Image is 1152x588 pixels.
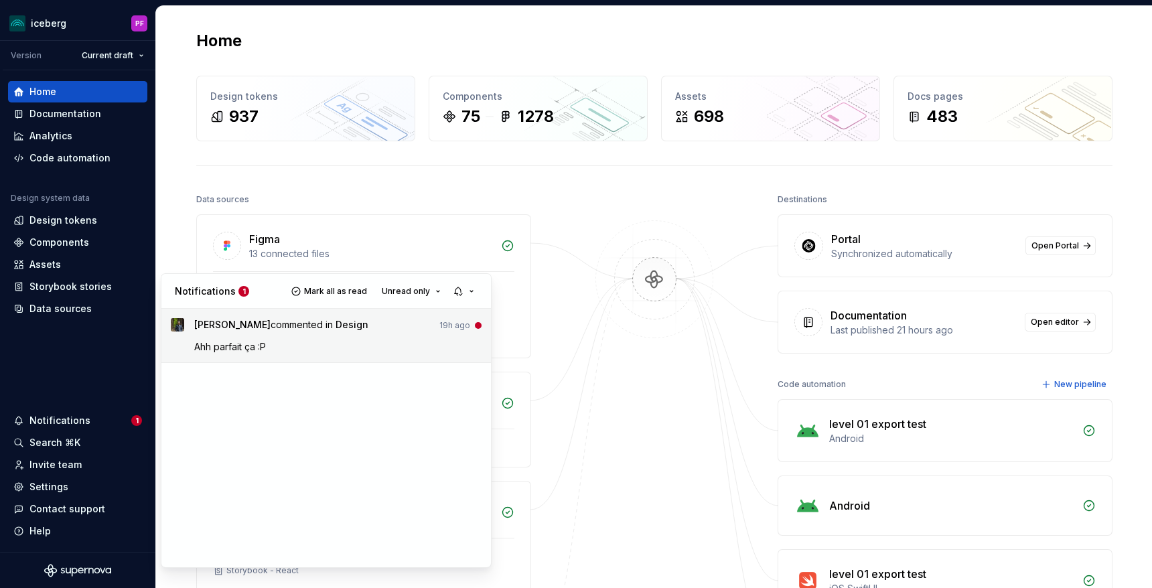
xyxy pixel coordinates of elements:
[376,282,447,301] button: Unread only
[238,286,249,297] span: 1
[287,282,373,301] button: Mark all as read
[194,319,271,330] span: [PERSON_NAME]
[175,285,236,298] p: Notifications
[171,318,184,332] img: Simon Désilets
[194,318,368,336] span: commented in
[194,341,266,352] span: Ahh parfait ça :P
[439,319,470,332] time: 9/24/2025, 3:06 PM
[336,319,368,330] span: Design
[304,286,367,297] span: Mark all as read
[382,286,430,297] span: Unread only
